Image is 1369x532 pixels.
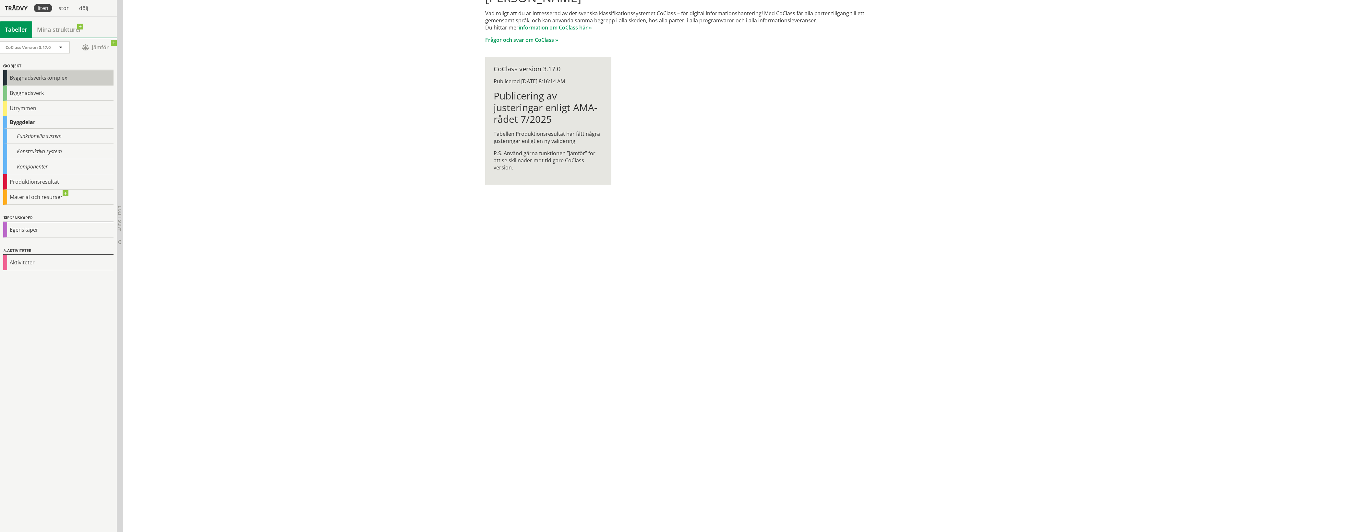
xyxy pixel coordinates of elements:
[3,101,114,116] div: Utrymmen
[1,5,31,12] div: Trädvy
[75,4,92,12] div: dölj
[3,247,114,255] div: Aktiviteter
[494,90,603,125] h1: Publicering av justeringar enligt AMA-rådet 7/2025
[494,78,603,85] div: Publicerad [DATE] 8:16:14 AM
[117,206,123,231] span: Dölj trädvy
[3,86,114,101] div: Byggnadsverk
[34,4,52,12] div: liten
[3,70,114,86] div: Byggnadsverkskomplex
[6,44,51,50] span: CoClass Version 3.17.0
[76,42,115,53] span: Jämför
[494,150,603,171] p: P.S. Använd gärna funktionen ”Jämför” för att se skillnader mot tidigare CoClass version.
[3,174,114,190] div: Produktionsresultat
[519,24,592,31] a: information om CoClass här »
[3,214,114,222] div: Egenskaper
[494,130,603,145] p: Tabellen Produktionsresultat har fått några justeringar enligt en ny validering.
[3,222,114,237] div: Egenskaper
[485,10,884,31] p: Vad roligt att du är intresserad av det svenska klassifikationssystemet CoClass – för digital inf...
[55,4,73,12] div: stor
[32,21,86,38] a: Mina strukturer
[494,65,603,73] div: CoClass version 3.17.0
[3,144,114,159] div: Konstruktiva system
[3,190,114,205] div: Material och resurser
[3,255,114,270] div: Aktiviteter
[3,159,114,174] div: Komponenter
[485,36,558,43] a: Frågor och svar om CoClass »
[3,116,114,129] div: Byggdelar
[3,129,114,144] div: Funktionella system
[3,63,114,70] div: Objekt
